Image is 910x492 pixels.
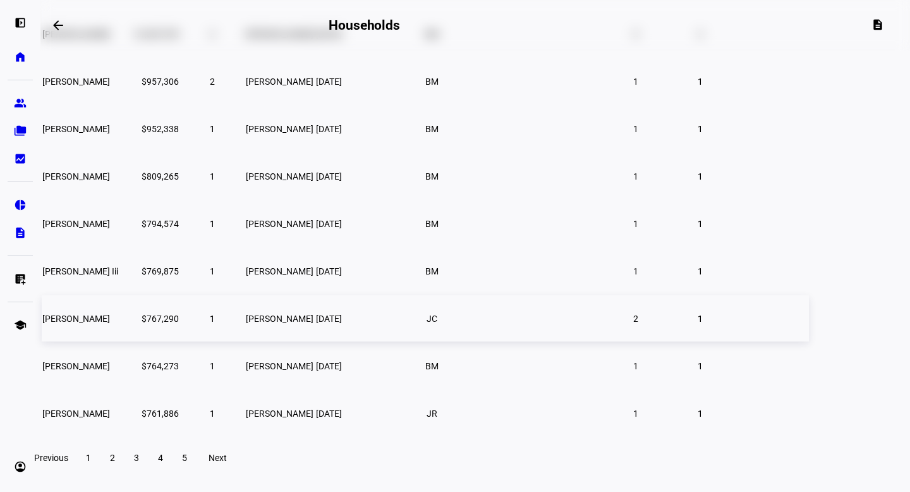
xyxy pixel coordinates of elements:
[14,199,27,211] eth-mat-symbol: pie_chart
[246,409,313,419] span: [PERSON_NAME]
[633,219,638,229] span: 1
[86,453,91,463] span: 1
[316,124,342,134] span: [DATE]
[120,58,179,104] td: $957,306
[27,445,76,470] button: Previous
[42,361,110,371] span: Sharna D Fey
[134,453,139,463] span: 3
[14,226,27,239] eth-mat-symbol: description
[210,314,215,324] span: 1
[633,266,638,276] span: 1
[633,314,638,324] span: 2
[34,453,68,463] span: Previous
[14,125,27,137] eth-mat-symbol: folder_copy
[120,295,179,341] td: $767,290
[77,445,100,470] button: 1
[698,219,703,229] span: 1
[246,77,313,87] span: [PERSON_NAME]
[633,124,638,134] span: 1
[42,219,110,229] span: Peter F Giordano
[316,266,342,276] span: [DATE]
[421,118,444,140] li: BM
[120,248,179,294] td: $769,875
[8,44,33,70] a: home
[42,266,118,276] span: John F Murray Iii
[210,77,215,87] span: 2
[14,460,27,473] eth-mat-symbol: account_circle
[633,361,638,371] span: 1
[633,171,638,181] span: 1
[14,152,27,165] eth-mat-symbol: bid_landscape
[8,118,33,144] a: folder_copy
[210,361,215,371] span: 1
[120,343,179,389] td: $764,273
[14,16,27,29] eth-mat-symbol: left_panel_open
[246,124,313,134] span: [PERSON_NAME]
[421,165,444,188] li: BM
[210,266,215,276] span: 1
[14,51,27,63] eth-mat-symbol: home
[125,445,148,470] button: 3
[42,409,110,419] span: Ernest D Faitos Ttee
[246,219,313,229] span: [PERSON_NAME]
[246,266,313,276] span: [PERSON_NAME]
[14,273,27,285] eth-mat-symbol: list_alt_add
[421,307,444,330] li: JC
[246,361,313,371] span: [PERSON_NAME]
[14,97,27,109] eth-mat-symbol: group
[209,453,227,463] span: Next
[210,409,215,419] span: 1
[42,77,110,87] span: Jennifer S Williams Ttee
[421,355,444,378] li: BM
[698,314,703,324] span: 1
[8,220,33,245] a: description
[633,77,638,87] span: 1
[421,402,444,425] li: JR
[421,70,444,93] li: BM
[316,219,342,229] span: [DATE]
[51,18,66,33] mat-icon: arrow_backwards
[182,453,187,463] span: 5
[8,90,33,116] a: group
[421,260,444,283] li: BM
[120,153,179,199] td: $809,265
[210,124,215,134] span: 1
[421,212,444,235] li: BM
[329,18,400,33] h2: Households
[698,171,703,181] span: 1
[698,266,703,276] span: 1
[120,106,179,152] td: $952,338
[316,361,342,371] span: [DATE]
[158,453,163,463] span: 4
[197,445,238,470] button: Next
[698,409,703,419] span: 1
[149,445,172,470] button: 4
[42,314,110,324] span: Jay Zalewski
[316,77,342,87] span: [DATE]
[173,445,196,470] button: 5
[316,409,342,419] span: [DATE]
[246,171,313,181] span: [PERSON_NAME]
[871,18,884,31] mat-icon: description
[8,146,33,171] a: bid_landscape
[42,124,110,134] span: Bonnie Nelson
[316,314,342,324] span: [DATE]
[210,219,215,229] span: 1
[210,171,215,181] span: 1
[42,171,110,181] span: Susan Leslie Mac Donald
[120,200,179,247] td: $794,574
[698,77,703,87] span: 1
[8,192,33,218] a: pie_chart
[246,314,313,324] span: [PERSON_NAME]
[698,361,703,371] span: 1
[14,319,27,331] eth-mat-symbol: school
[698,124,703,134] span: 1
[633,409,638,419] span: 1
[316,171,342,181] span: [DATE]
[120,390,179,436] td: $761,886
